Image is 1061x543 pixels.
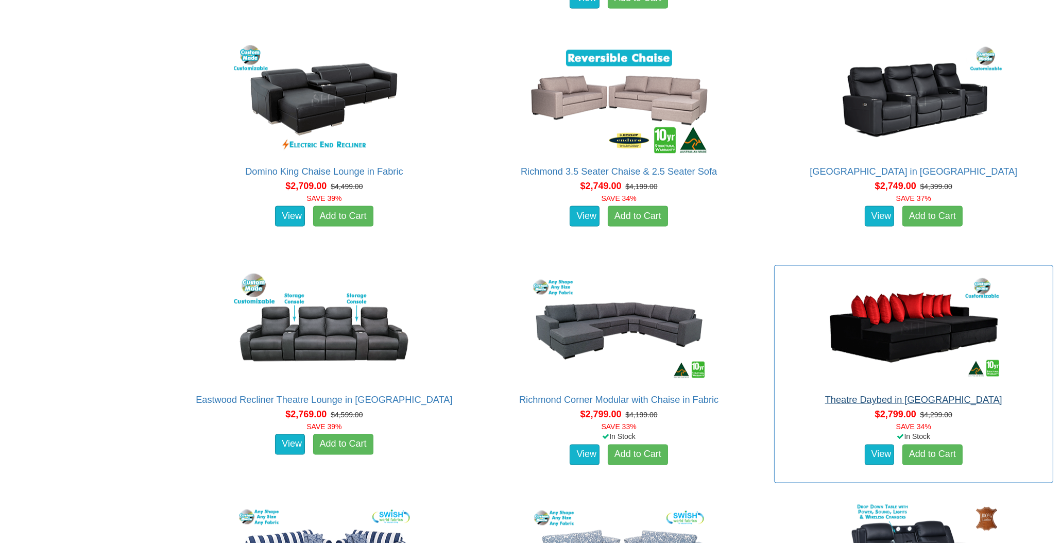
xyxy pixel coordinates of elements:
img: Richmond 3.5 Seater Chaise & 2.5 Seater Sofa [526,43,712,156]
del: $4,199.00 [625,182,657,191]
font: SAVE 39% [306,194,341,202]
img: Richmond Corner Modular with Chaise in Fabric [526,271,712,384]
a: Theatre Daybed in [GEOGRAPHIC_DATA] [825,395,1002,405]
font: SAVE 34% [602,194,637,202]
a: Eastwood Recliner Theatre Lounge in [GEOGRAPHIC_DATA] [196,395,452,405]
span: $2,709.00 [285,181,327,191]
span: $2,799.00 [875,409,916,419]
a: Add to Cart [313,434,373,455]
div: In Stock [772,432,1055,442]
a: [GEOGRAPHIC_DATA] in [GEOGRAPHIC_DATA] [810,166,1017,177]
del: $4,599.00 [331,411,363,419]
font: SAVE 37% [896,194,931,202]
a: Richmond Corner Modular with Chaise in Fabric [519,395,718,405]
span: $2,799.00 [580,409,622,419]
a: View [275,434,305,455]
a: Richmond 3.5 Seater Chaise & 2.5 Seater Sofa [521,166,717,177]
img: Eastwood Recliner Theatre Lounge in Fabric [231,271,417,384]
del: $4,399.00 [920,182,952,191]
font: SAVE 39% [306,422,341,431]
font: SAVE 33% [602,422,637,431]
a: Add to Cart [902,445,963,465]
del: $4,499.00 [331,182,363,191]
img: Domino King Chaise Lounge in Fabric [231,43,417,156]
del: $4,299.00 [920,411,952,419]
span: $2,749.00 [875,181,916,191]
font: SAVE 34% [896,422,931,431]
a: View [865,445,895,465]
a: View [275,206,305,227]
a: Add to Cart [313,206,373,227]
a: View [865,206,895,227]
img: Bond Theatre Lounge in Fabric [821,43,1006,156]
del: $4,199.00 [625,411,657,419]
div: In Stock [477,432,761,442]
a: Domino King Chaise Lounge in Fabric [245,166,403,177]
span: $2,749.00 [580,181,622,191]
a: View [570,445,600,465]
a: Add to Cart [608,206,668,227]
img: Theatre Daybed in Fabric [821,271,1006,384]
a: View [570,206,600,227]
a: Add to Cart [608,445,668,465]
span: $2,769.00 [285,409,327,419]
a: Add to Cart [902,206,963,227]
